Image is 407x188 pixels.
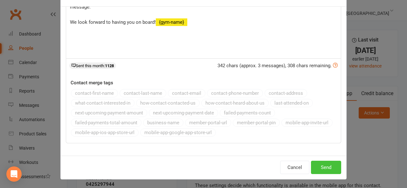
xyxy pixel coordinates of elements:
div: Open Intercom Messenger [6,166,22,182]
button: Cancel [280,161,309,174]
strong: 1128 [105,63,114,68]
div: Sent this month: [69,62,116,69]
label: Contact merge tags [71,79,113,87]
button: Send [311,161,341,174]
div: 342 chars (approx. 3 messages), 308 chars remaining. [217,62,338,69]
